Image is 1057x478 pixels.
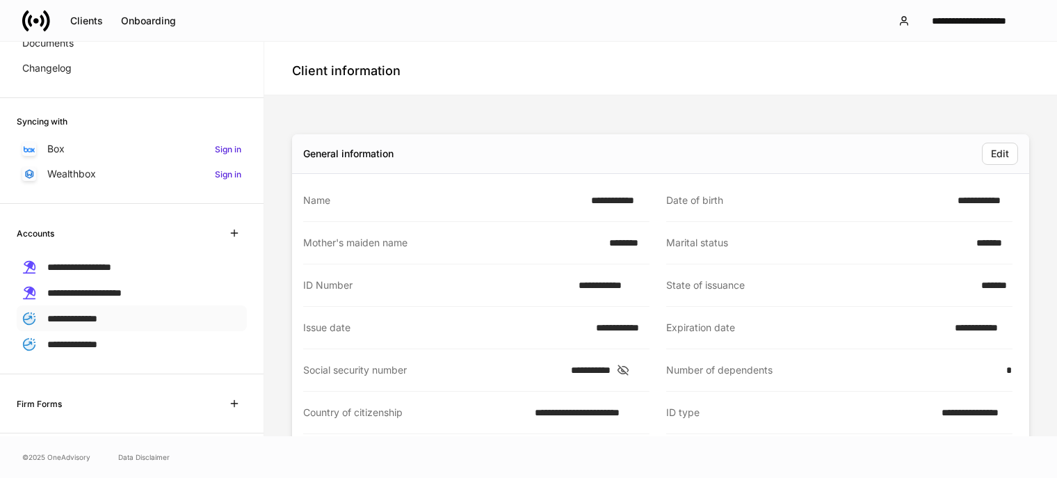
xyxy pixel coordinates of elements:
[666,236,968,250] div: Marital status
[22,61,72,75] p: Changelog
[666,363,998,377] div: Number of dependents
[22,36,74,50] p: Documents
[303,363,563,377] div: Social security number
[70,16,103,26] div: Clients
[47,167,96,181] p: Wealthbox
[666,406,933,420] div: ID type
[121,16,176,26] div: Onboarding
[17,56,247,81] a: Changelog
[982,143,1018,165] button: Edit
[666,278,973,292] div: State of issuance
[303,406,526,420] div: Country of citizenship
[303,236,601,250] div: Mother's maiden name
[17,115,67,128] h6: Syncing with
[17,136,247,161] a: BoxSign in
[292,63,401,79] h4: Client information
[303,193,583,207] div: Name
[991,149,1009,159] div: Edit
[17,161,247,186] a: WealthboxSign in
[303,147,394,161] div: General information
[303,278,570,292] div: ID Number
[47,142,65,156] p: Box
[118,452,170,463] a: Data Disclaimer
[17,397,62,411] h6: Firm Forms
[215,168,241,181] h6: Sign in
[61,10,112,32] button: Clients
[17,227,54,240] h6: Accounts
[22,452,90,463] span: © 2025 OneAdvisory
[303,321,588,335] div: Issue date
[112,10,185,32] button: Onboarding
[24,146,35,152] img: oYqM9ojoZLfzCHUefNbBcWHcyDPbQKagtYciMC8pFl3iZXy3dU33Uwy+706y+0q2uJ1ghNQf2OIHrSh50tUd9HaB5oMc62p0G...
[215,143,241,156] h6: Sign in
[666,193,949,207] div: Date of birth
[666,321,946,335] div: Expiration date
[17,31,247,56] a: Documents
